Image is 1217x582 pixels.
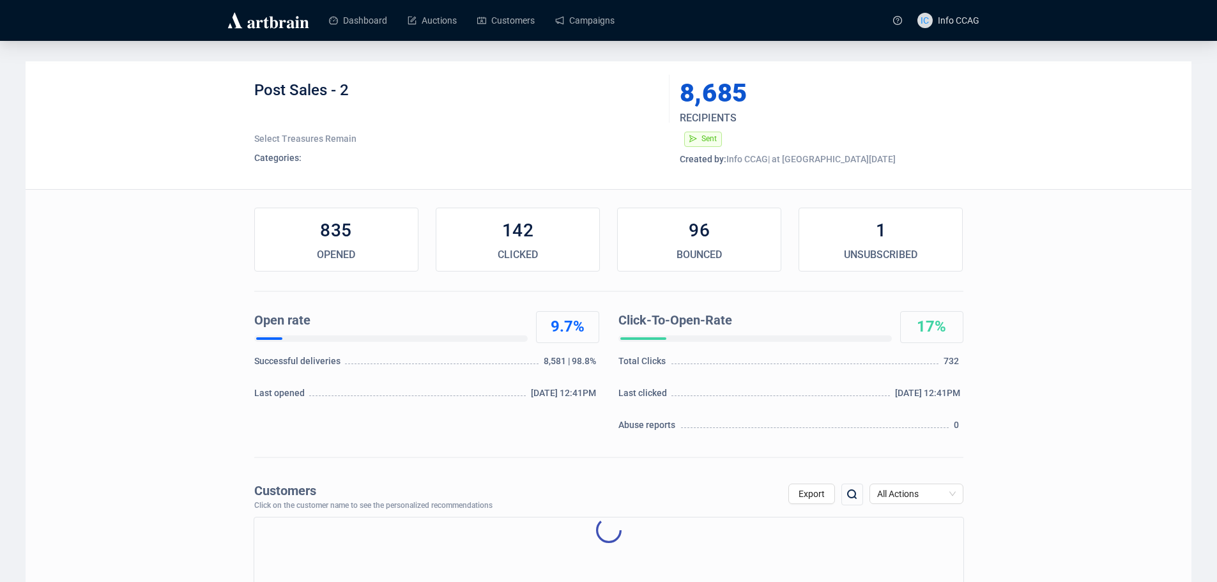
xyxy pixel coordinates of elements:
[254,502,493,510] div: Click on the customer name to see the personalized recommendations
[618,418,679,438] div: Abuse reports
[618,311,887,330] div: Click-To-Open-Rate
[531,387,599,406] div: [DATE] 12:41PM
[329,4,387,37] a: Dashboard
[255,247,418,263] div: OPENED
[680,154,726,164] span: Created by:
[254,484,493,498] div: Customers
[799,218,962,243] div: 1
[254,387,308,406] div: Last opened
[436,218,599,243] div: 142
[799,247,962,263] div: UNSUBSCRIBED
[944,355,963,374] div: 732
[436,247,599,263] div: CLICKED
[618,218,781,243] div: 96
[689,135,697,142] span: send
[618,247,781,263] div: BOUNCED
[254,132,660,145] div: Select Treasures Remain
[408,4,457,37] a: Auctions
[254,80,660,119] div: Post Sales - 2
[255,218,418,243] div: 835
[254,311,523,330] div: Open rate
[954,418,963,438] div: 0
[537,317,599,337] div: 9.7%
[226,10,311,31] img: logo
[788,484,835,504] button: Export
[618,355,670,374] div: Total Clicks
[254,355,343,374] div: Successful deliveries
[680,153,963,165] div: Info CCAG | at [GEOGRAPHIC_DATA][DATE]
[893,16,902,25] span: question-circle
[618,387,670,406] div: Last clicked
[477,4,535,37] a: Customers
[901,317,963,337] div: 17%
[799,489,825,499] span: Export
[254,153,302,163] span: Categories:
[701,134,717,143] span: Sent
[680,80,903,106] div: 8,685
[877,484,956,503] span: All Actions
[555,4,615,37] a: Campaigns
[680,111,915,126] div: RECIPIENTS
[544,355,599,374] div: 8,581 | 98.8%
[895,387,963,406] div: [DATE] 12:41PM
[921,13,929,27] span: IC
[845,487,860,502] img: search.png
[938,15,979,26] span: Info CCAG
